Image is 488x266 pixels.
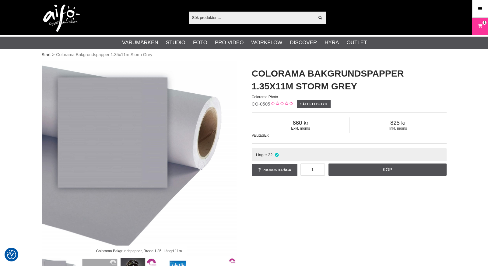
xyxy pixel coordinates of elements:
[256,153,267,157] span: I lager
[56,52,152,58] span: Colorama Bakgrundspapper 1.35x11m Storm Grey
[252,133,262,138] span: Valuta
[350,120,447,126] span: 825
[252,126,350,131] span: Exkl. moms
[472,19,488,34] a: 1
[252,67,447,93] h1: Colorama Bakgrundspapper 1.35x11m Storm Grey
[189,13,315,22] input: Sök produkter ...
[42,61,237,256] img: Colorama Bakgrundspapper, Bredd 1,35, Längd 11m
[252,95,278,99] span: Colorama Photo
[483,20,486,25] span: 1
[270,101,293,107] div: Kundbetyg: 0
[274,153,279,157] i: I lager
[52,52,54,58] span: >
[328,164,447,176] a: Köp
[350,126,447,131] span: Inkl. moms
[252,120,350,126] span: 660
[193,39,207,47] a: Foto
[262,133,269,138] span: SEK
[91,246,187,256] div: Colorama Bakgrundspapper, Bredd 1,35, Längd 11m
[251,39,282,47] a: Workflow
[166,39,185,47] a: Studio
[325,39,339,47] a: Hyra
[252,164,297,176] a: Produktfråga
[346,39,367,47] a: Outlet
[42,52,51,58] a: Start
[290,39,317,47] a: Discover
[215,39,244,47] a: Pro Video
[122,39,158,47] a: Varumärken
[7,249,16,260] button: Samtyckesinställningar
[297,100,331,108] a: Sätt ett betyg
[7,250,16,259] img: Revisit consent button
[252,101,270,106] span: CO-0505
[268,153,273,157] span: 22
[43,5,80,32] img: logo.png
